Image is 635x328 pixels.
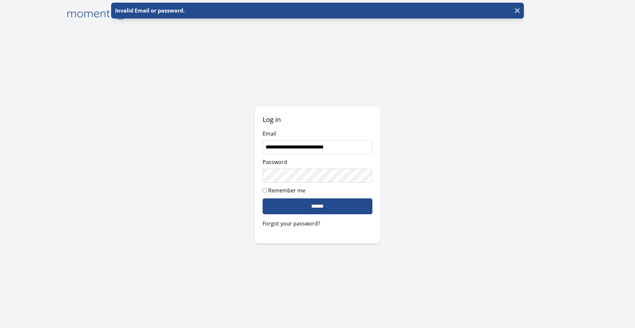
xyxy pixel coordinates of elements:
label: Email [263,130,276,137]
label: Remember me [268,187,305,194]
a: Forgot your password? [263,220,372,227]
label: Password [263,158,287,166]
h2: Log in [263,115,372,124]
p: Invalid Email or password. [114,7,185,15]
